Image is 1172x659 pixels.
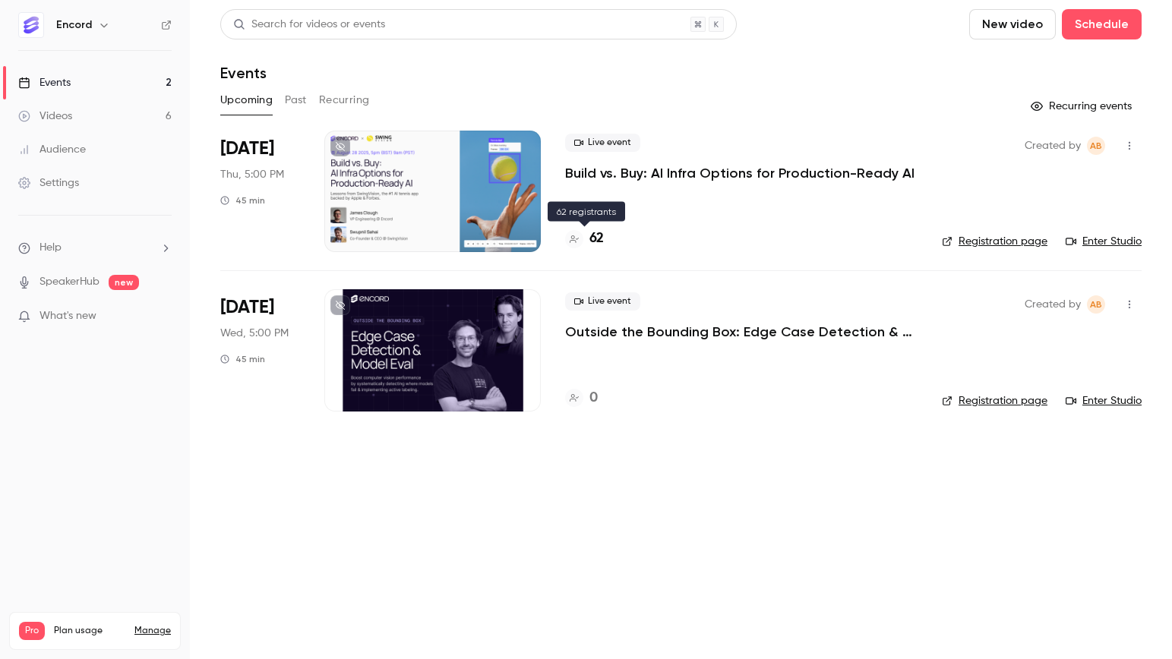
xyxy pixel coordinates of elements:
h6: Encord [56,17,92,33]
span: Thu, 5:00 PM [220,167,284,182]
span: Live event [565,292,640,311]
div: Videos [18,109,72,124]
span: Created by [1025,137,1081,155]
iframe: Noticeable Trigger [153,310,172,323]
a: Outside the Bounding Box: Edge Case Detection & Model Eval [565,323,918,341]
button: Schedule [1062,9,1142,39]
div: Audience [18,142,86,157]
span: Created by [1025,295,1081,314]
button: New video [969,9,1056,39]
a: Build vs. Buy: AI Infra Options for Production-Ready AI [565,164,915,182]
span: What's new [39,308,96,324]
a: Manage [134,625,171,637]
span: Live event [565,134,640,152]
span: AB [1090,137,1102,155]
div: Settings [18,175,79,191]
span: AB [1090,295,1102,314]
button: Recurring events [1024,94,1142,118]
div: Search for videos or events [233,17,385,33]
a: Enter Studio [1066,234,1142,249]
a: 62 [565,229,604,249]
button: Past [285,88,307,112]
div: 45 min [220,353,265,365]
div: Sep 10 Wed, 5:00 PM (Europe/London) [220,289,300,411]
button: Upcoming [220,88,273,112]
h1: Events [220,64,267,82]
a: Registration page [942,234,1047,249]
a: Enter Studio [1066,393,1142,408]
span: Help [39,240,62,256]
span: Annabel Benjamin [1087,137,1105,155]
div: Aug 28 Thu, 5:00 PM (Europe/London) [220,131,300,252]
span: new [109,275,139,290]
a: SpeakerHub [39,274,100,290]
span: Annabel Benjamin [1087,295,1105,314]
button: Recurring [319,88,370,112]
span: [DATE] [220,295,274,320]
a: Registration page [942,393,1047,408]
div: Events [18,75,71,90]
span: Plan usage [54,625,125,637]
span: Pro [19,622,45,640]
img: Encord [19,13,43,37]
div: 45 min [220,194,265,207]
span: Wed, 5:00 PM [220,326,289,341]
h4: 62 [589,229,604,249]
li: help-dropdown-opener [18,240,172,256]
a: 0 [565,388,598,408]
span: [DATE] [220,137,274,161]
h4: 0 [589,388,598,408]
